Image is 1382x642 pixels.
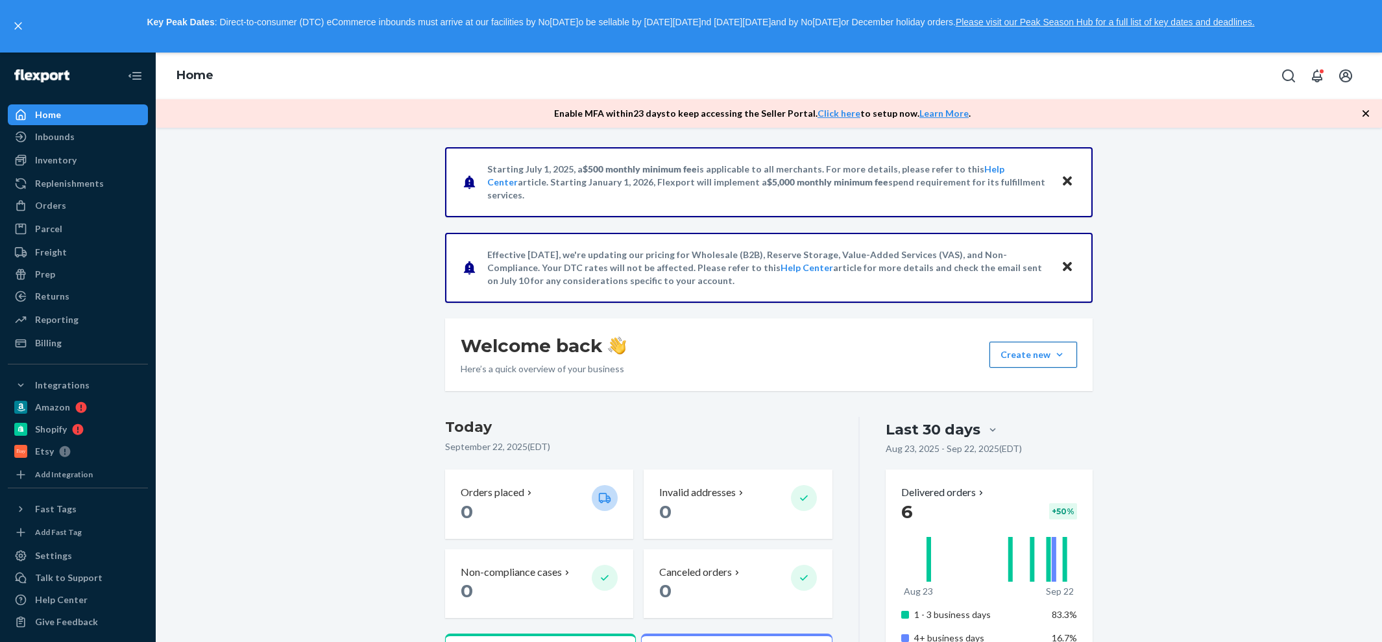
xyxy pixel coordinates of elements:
a: Orders [8,195,148,216]
span: 6 [901,501,913,523]
button: Non-compliance cases 0 [445,549,633,619]
a: Reporting [8,309,148,330]
button: Create new [989,342,1077,368]
span: Chat [30,9,57,21]
div: + 50 % [1049,503,1077,519]
h3: Today [445,417,832,438]
strong: Key Peak Dates [147,17,214,27]
p: Canceled orders [659,565,732,580]
button: Close Navigation [122,63,148,89]
p: September 22, 2025 ( EDT ) [445,440,832,453]
a: Etsy [8,441,148,462]
button: Open notifications [1304,63,1330,89]
button: Invalid addresses 0 [644,470,832,539]
div: Give Feedback [35,615,98,628]
p: Starting July 1, 2025, a is applicable to all merchants. For more details, please refer to this a... [487,163,1049,202]
span: 83.3% [1052,609,1077,620]
a: Settings [8,545,148,566]
button: Integrations [8,375,148,396]
div: Fast Tags [35,503,77,516]
a: Returns [8,286,148,307]
p: Orders placed [461,485,524,500]
a: Click here [818,108,860,119]
h1: Welcome back [461,334,626,357]
button: Open account menu [1333,63,1359,89]
div: Help Center [35,593,88,606]
a: Shopify [8,419,148,440]
p: Effective [DATE], we're updating our pricing for Wholesale (B2B), Reserve Storage, Value-Added Se... [487,248,1049,287]
div: Parcel [35,222,62,235]
button: Fast Tags [8,499,148,519]
span: $5,000 monthly minimum fee [767,176,888,187]
div: Billing [35,337,62,350]
img: hand-wave emoji [608,337,626,355]
p: Sep 22 [1046,585,1074,598]
div: Freight [35,246,67,259]
button: Close [1059,172,1076,191]
p: : Direct-to-consumer (DTC) eCommerce inbounds must arrive at our facilities by No[DATE]o be sella... [31,12,1370,34]
div: Last 30 days [886,420,980,440]
div: Shopify [35,423,67,436]
ol: breadcrumbs [166,57,224,95]
p: Non-compliance cases [461,565,562,580]
span: 0 [659,580,672,602]
p: Invalid addresses [659,485,736,500]
div: Integrations [35,379,90,392]
div: Etsy [35,445,54,458]
a: Replenishments [8,173,148,194]
div: Inbounds [35,130,75,143]
span: 0 [659,501,672,523]
button: Talk to Support [8,567,148,588]
button: close, [12,19,25,32]
a: Inbounds [8,126,148,147]
button: Delivered orders [901,485,986,500]
a: Billing [8,333,148,353]
a: Help Center [487,163,1004,187]
div: Add Integration [35,469,93,480]
p: 1 - 3 business days [914,608,1042,621]
a: Add Integration [8,467,148,482]
a: Prep [8,264,148,285]
div: Prep [35,268,55,281]
button: Close [1059,258,1076,277]
p: Aug 23 [904,585,933,598]
span: 0 [461,580,473,602]
div: Returns [35,290,69,303]
div: Settings [35,549,72,562]
a: Parcel [8,219,148,239]
img: Flexport logo [14,69,69,82]
a: Inventory [8,150,148,171]
a: Freight [8,242,148,263]
button: Canceled orders 0 [644,549,832,619]
div: Home [35,108,61,121]
div: Reporting [35,313,79,326]
div: Add Fast Tag [35,527,82,538]
button: Orders placed 0 [445,470,633,539]
p: Here’s a quick overview of your business [461,363,626,375]
p: Aug 23, 2025 - Sep 22, 2025 ( EDT ) [886,442,1022,455]
button: Open Search Box [1276,63,1302,89]
a: Learn More [919,108,969,119]
div: Orders [35,199,66,212]
a: Help Center [781,262,833,273]
div: Replenishments [35,177,104,190]
a: Home [176,68,213,82]
div: Talk to Support [35,571,103,584]
a: Amazon [8,397,148,418]
a: Please visit our Peak Season Hub for a full list of key dates and deadlines. [956,17,1255,27]
div: Amazon [35,401,70,414]
span: 0 [461,501,473,523]
p: Enable MFA within 23 days to keep accessing the Seller Portal. to setup now. . [554,107,971,120]
a: Help Center [8,589,148,610]
button: Give Feedback [8,612,148,632]
span: $500 monthly minimum fee [583,163,697,174]
a: Home [8,104,148,125]
a: Add Fast Tag [8,525,148,540]
div: Inventory [35,154,77,167]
